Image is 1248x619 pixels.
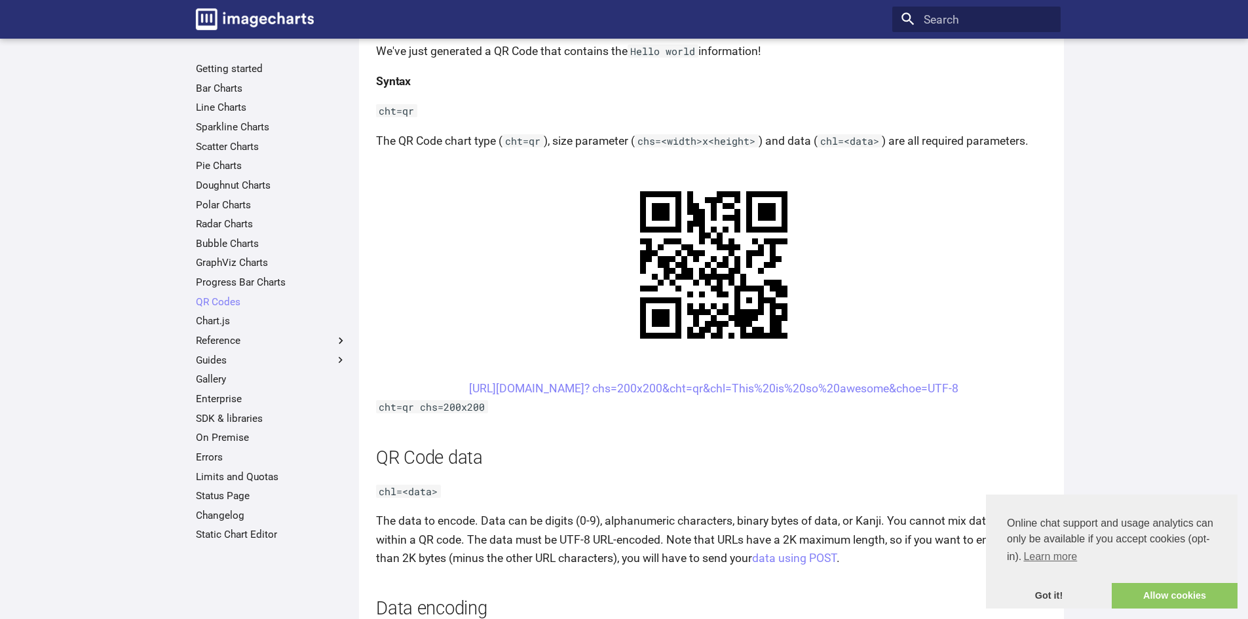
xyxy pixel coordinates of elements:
a: Scatter Charts [196,140,347,153]
p: We've just generated a QR Code that contains the information! [376,42,1052,60]
a: Limits and Quotas [196,470,347,483]
a: Errors [196,451,347,464]
img: logo [196,9,314,30]
a: Bar Charts [196,82,347,95]
a: Status Page [196,489,347,502]
a: Sparkline Charts [196,121,347,134]
a: GraphViz Charts [196,256,347,269]
a: Line Charts [196,101,347,114]
a: QR Codes [196,295,347,309]
a: Enterprise [196,392,347,405]
code: cht=qr chs=200x200 [376,400,488,413]
code: cht=qr [502,134,544,147]
a: dismiss cookie message [986,583,1112,609]
a: Bubble Charts [196,237,347,250]
p: The QR Code chart type ( ), size parameter ( ) and data ( ) are all required parameters. [376,132,1052,150]
label: Reference [196,334,347,347]
code: cht=qr [376,104,417,117]
a: learn more about cookies [1021,547,1079,567]
a: data using POST [752,552,837,565]
a: [URL][DOMAIN_NAME]? chs=200x200&cht=qr&chl=This%20is%20so%20awesome&choe=UTF-8 [469,382,958,395]
code: chl=<data> [818,134,882,147]
h4: Syntax [376,72,1052,90]
input: Search [892,7,1061,33]
a: Getting started [196,62,347,75]
a: Static Chart Editor [196,528,347,541]
a: Chart.js [196,314,347,328]
a: Image-Charts documentation [190,3,320,35]
code: chs=<width>x<height> [635,134,759,147]
a: On Premise [196,431,347,444]
a: Polar Charts [196,198,347,212]
div: cookieconsent [986,495,1238,609]
code: Hello world [628,45,698,58]
a: Gallery [196,373,347,386]
h2: QR Code data [376,445,1052,471]
a: Changelog [196,509,347,522]
a: Progress Bar Charts [196,276,347,289]
a: Pie Charts [196,159,347,172]
img: chart [611,162,817,368]
a: Doughnut Charts [196,179,347,192]
a: SDK & libraries [196,412,347,425]
a: Radar Charts [196,217,347,231]
a: allow cookies [1112,583,1238,609]
code: chl=<data> [376,485,441,498]
span: Online chat support and usage analytics can only be available if you accept cookies (opt-in). [1007,516,1217,567]
p: The data to encode. Data can be digits (0-9), alphanumeric characters, binary bytes of data, or K... [376,512,1052,567]
label: Guides [196,354,347,367]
